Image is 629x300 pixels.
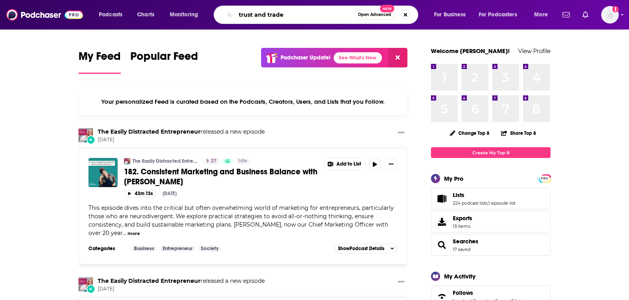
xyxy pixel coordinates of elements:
a: Searches [434,239,450,251]
img: The Easily Distracted Entrepreneur [124,158,130,164]
a: Lists [434,193,450,204]
span: New [380,5,394,12]
a: The Easily Distracted Entrepreneur [132,158,198,164]
a: Exports [431,211,550,233]
input: Search podcasts, credits, & more... [236,8,354,21]
a: Show notifications dropdown [579,8,592,22]
img: The Easily Distracted Entrepreneur [79,128,93,142]
div: New Episode [86,284,95,293]
button: Change Top 8 [445,128,494,138]
span: Podcasts [99,9,122,20]
a: PRO [540,175,549,181]
span: Lists [453,191,464,199]
h3: released a new episode [98,128,265,136]
a: 1 episode list [488,200,515,206]
a: Lists [453,191,515,199]
div: [DATE] [163,191,177,196]
a: 27 [203,158,220,164]
button: Show profile menu [601,6,619,24]
div: Your personalized Feed is curated based on the Podcasts, Creators, Users, and Lists that you Follow. [79,88,407,115]
span: This episode dives into the critical but often overwhelming world of marketing for entrepreneurs,... [88,204,394,237]
a: Idle [235,158,251,164]
span: Charts [137,9,154,20]
button: Show More Button [395,128,407,138]
div: Search podcasts, credits, & more... [221,6,426,24]
a: My Feed [79,49,121,74]
button: 43m 13s [124,190,156,197]
span: , [487,200,488,206]
a: The Easily Distracted Entrepreneur [98,277,200,284]
svg: Add a profile image [612,6,619,12]
button: more [128,230,140,237]
span: [DATE] [98,286,265,292]
span: Show Podcast Details [338,246,384,251]
div: My Pro [444,175,464,182]
span: 182. Consistent Marketing and Business Balance with [PERSON_NAME] [124,167,317,187]
span: Lists [431,188,550,209]
span: For Business [434,9,466,20]
span: [DATE] [98,136,265,143]
span: 27 [211,157,216,165]
a: View Profile [518,47,550,55]
a: Show notifications dropdown [559,8,573,22]
button: open menu [93,8,133,21]
button: open menu [474,8,529,21]
span: Follows [453,289,473,296]
span: ... [123,229,126,237]
span: For Podcasters [479,9,517,20]
span: My Feed [79,49,121,68]
button: Show More Button [395,277,407,287]
span: Searches [431,234,550,256]
span: More [534,9,548,20]
button: Share Top 8 [501,125,537,141]
p: Podchaser Update! [281,54,330,61]
a: Society [198,245,222,252]
span: Exports [453,215,472,222]
a: Follows [453,289,523,296]
span: Popular Feed [130,49,198,68]
span: 13 items [453,223,472,229]
a: Business [131,245,157,252]
a: See What's New [334,52,382,63]
a: 17 saved [453,247,470,252]
a: Create My Top 8 [431,147,550,158]
span: Idle [238,157,248,165]
span: Monitoring [170,9,198,20]
span: Add to List [336,161,361,167]
a: 224 podcast lists [453,200,487,206]
button: Open AdvancedNew [354,10,395,20]
h3: released a new episode [98,277,265,285]
a: Searches [453,238,478,245]
span: Logged in as TeemsPR [601,6,619,24]
h3: Categories [88,245,124,252]
span: Exports [434,216,450,227]
button: open menu [164,8,208,21]
a: The Easily Distracted Entrepreneur [98,128,200,135]
span: Open Advanced [358,13,391,17]
img: User Profile [601,6,619,24]
button: ShowPodcast Details [334,244,397,253]
a: Welcome [PERSON_NAME]! [431,47,510,55]
div: New Episode [86,135,95,144]
button: Show More Button [385,158,397,171]
img: 182. Consistent Marketing and Business Balance with Jen McFarland [88,158,118,187]
a: Popular Feed [130,49,198,74]
a: 182. Consistent Marketing and Business Balance with [PERSON_NAME] [124,167,318,187]
a: Entrepreneur [159,245,196,252]
img: Podchaser - Follow, Share and Rate Podcasts [6,7,83,22]
button: Show More Button [324,158,365,170]
button: open menu [429,8,476,21]
a: Charts [132,8,159,21]
img: The Easily Distracted Entrepreneur [79,277,93,292]
div: My Activity [444,272,476,280]
button: open menu [529,8,558,21]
